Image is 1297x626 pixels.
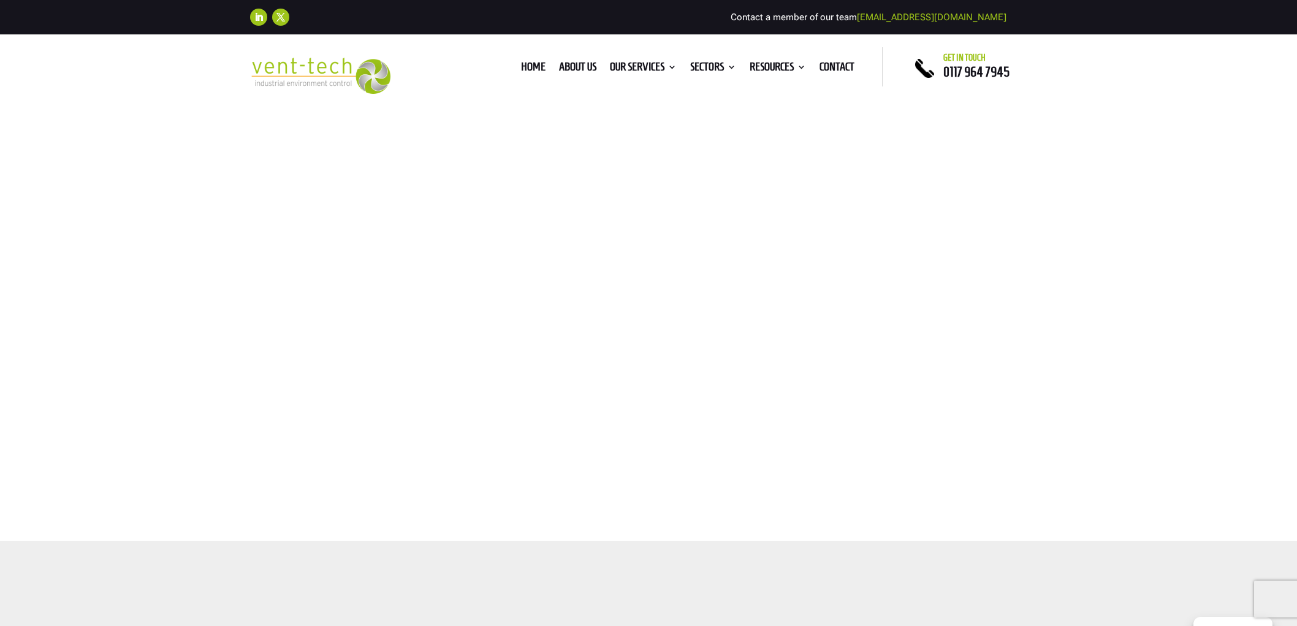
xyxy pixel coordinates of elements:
[272,9,289,26] a: Follow on X
[250,9,267,26] a: Follow on LinkedIn
[943,64,1010,79] a: 0117 964 7945
[250,58,390,94] img: 2023-09-27T08_35_16.549ZVENT-TECH---Clear-background
[690,63,736,76] a: Sectors
[750,63,806,76] a: Resources
[857,12,1006,23] a: [EMAIL_ADDRESS][DOMAIN_NAME]
[943,53,986,63] span: Get in touch
[610,63,677,76] a: Our Services
[820,63,854,76] a: Contact
[559,63,596,76] a: About us
[521,63,546,76] a: Home
[731,12,1006,23] span: Contact a member of our team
